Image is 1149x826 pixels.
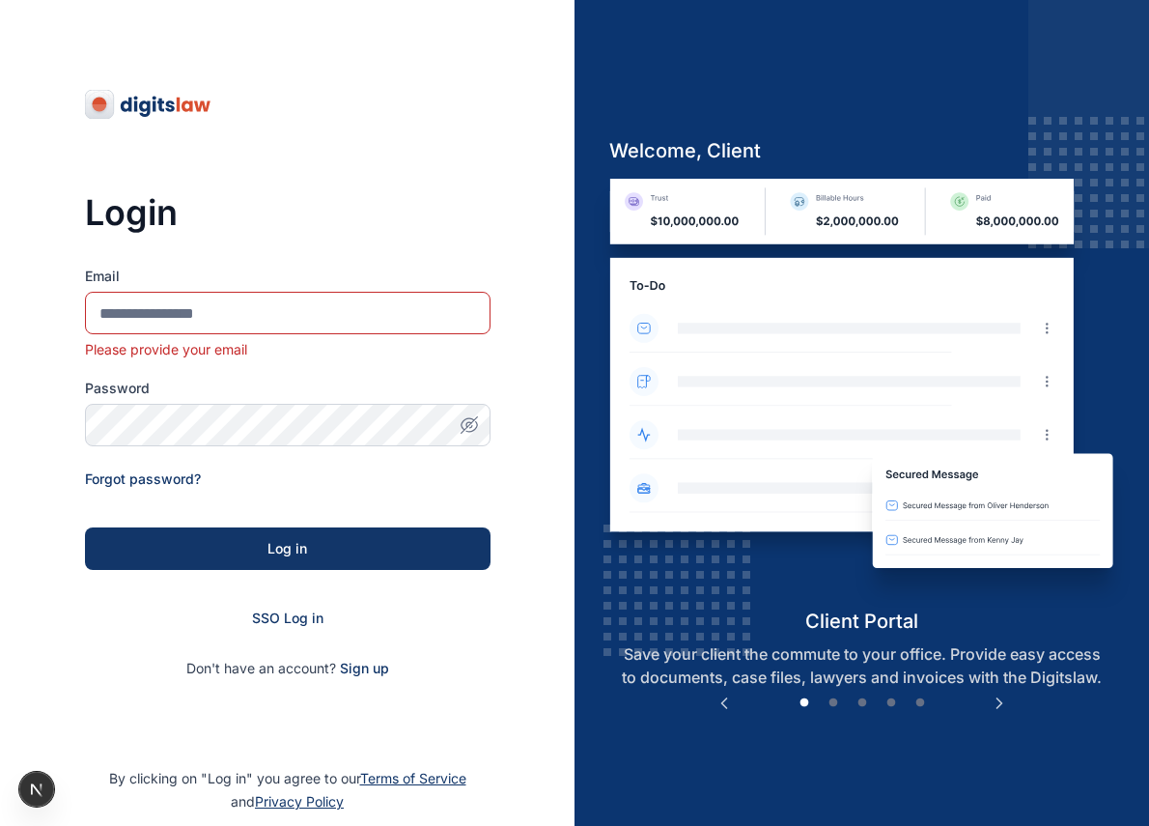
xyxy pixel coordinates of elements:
[594,642,1130,689] p: Save your client the commute to your office. Provide easy access to documents, case files, lawyer...
[116,539,460,558] div: Log in
[795,694,814,713] button: 1
[85,267,490,286] label: Email
[882,694,901,713] button: 4
[911,694,930,713] button: 5
[85,193,490,232] h3: Login
[255,793,344,810] a: Privacy Policy
[594,179,1130,607] img: client-portal
[340,660,389,676] a: Sign up
[231,793,344,810] span: and
[252,610,323,626] a: SSO Log in
[594,608,1130,635] h5: client portal
[85,89,212,120] img: digitslaw-logo
[85,527,490,570] button: Log in
[715,694,734,713] button: Previous
[824,694,843,713] button: 2
[360,770,466,786] a: Terms of Service
[85,470,201,487] a: Forgot password?
[990,694,1009,713] button: Next
[85,340,490,359] div: Please provide your email
[23,767,551,813] p: By clicking on "Log in" you agree to our
[85,379,490,398] label: Password
[85,659,490,678] p: Don't have an account?
[853,694,872,713] button: 3
[340,659,389,678] span: Sign up
[594,137,1130,164] h5: welcome, client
